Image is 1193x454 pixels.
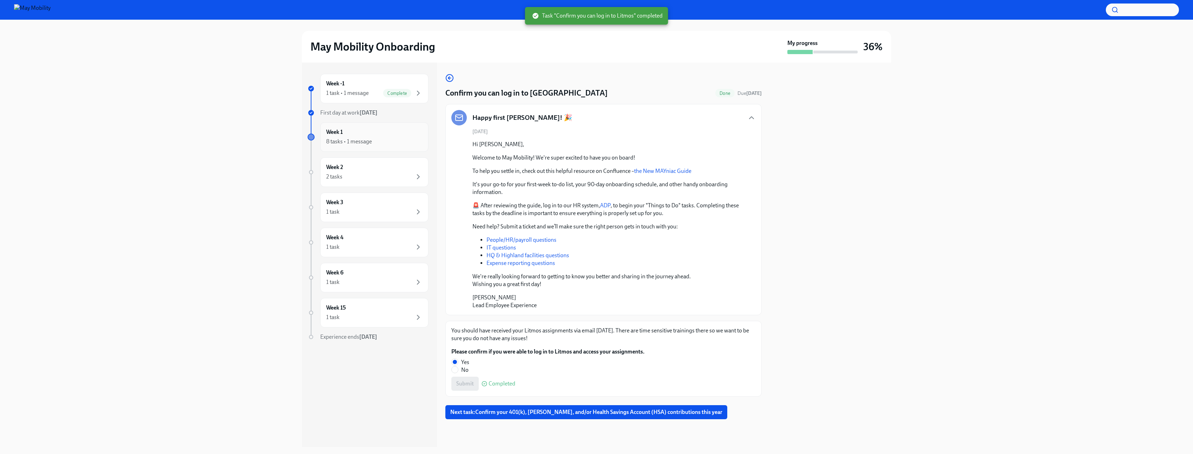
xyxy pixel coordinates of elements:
h4: Confirm you can log in to [GEOGRAPHIC_DATA] [445,88,608,98]
a: Week 18 tasks • 1 message [308,122,428,152]
p: [PERSON_NAME] Lead Employee Experience [472,294,744,309]
span: Yes [461,358,469,366]
a: People/HR/payroll questions [486,236,556,243]
strong: [DATE] [746,90,762,96]
h6: Week 3 [326,199,343,206]
a: HQ & Highland facilities questions [486,252,569,259]
div: 1 task [326,278,340,286]
span: [DATE] [472,128,488,135]
div: 1 task [326,313,340,321]
span: Complete [383,91,411,96]
a: ADP [600,202,611,209]
label: Please confirm if you were able to log in to Litmos and access your assignments. [451,348,645,356]
h6: Week 15 [326,304,346,312]
span: Completed [489,381,515,387]
span: Next task : Confirm your 401(k), [PERSON_NAME], and/or Health Savings Account (HSA) contributions... [450,409,722,416]
h6: Week -1 [326,80,344,87]
a: Week 61 task [308,263,428,292]
strong: [DATE] [359,333,377,340]
h2: May Mobility Onboarding [310,40,435,54]
a: Week 31 task [308,193,428,222]
p: Hi [PERSON_NAME], [472,141,635,148]
p: It's your go-to for your first-week to-do list, your 90-day onboarding schedule, and other handy ... [472,181,744,196]
span: First day at work [320,109,378,116]
a: Expense reporting questions [486,260,555,266]
p: Need help? Submit a ticket and we’ll make sure the right person gets in touch with you: [472,223,744,231]
a: Week 151 task [308,298,428,327]
div: 1 task • 1 message [326,89,369,97]
span: Done [715,91,735,96]
p: Welcome to May Mobility! We're super excited to have you on board! [472,154,635,162]
span: August 12th, 2025 09:00 [737,90,762,97]
a: Week 22 tasks [308,157,428,187]
p: You should have received your Litmos assignments via email [DATE]. There are time sensitive train... [451,327,756,342]
span: Experience ends [320,333,377,340]
p: 🚨 After reviewing the guide, log in to our HR system, , to begin your "Things to Do" tasks. Compl... [472,202,744,217]
p: To help you settle in, check out this helpful resource on Confluence – [472,167,691,175]
a: the New MAYniac Guide [634,168,691,174]
h5: Happy first [PERSON_NAME]! 🎉 [472,113,572,122]
img: May Mobility [14,4,51,15]
div: 8 tasks • 1 message [326,138,372,145]
button: Next task:Confirm your 401(k), [PERSON_NAME], and/or Health Savings Account (HSA) contributions t... [445,405,727,419]
a: First day at work[DATE] [308,109,428,117]
h6: Week 4 [326,234,343,241]
div: 1 task [326,208,340,216]
h6: Week 2 [326,163,343,171]
div: 1 task [326,243,340,251]
a: Week 41 task [308,228,428,257]
span: No [461,366,469,374]
a: IT questions [486,244,516,251]
span: Task "Confirm you can log in to Litmos" completed [532,12,663,20]
p: We're really looking forward to getting to know you better and sharing in the journey ahead. Wish... [472,273,744,288]
strong: My progress [787,39,818,47]
h6: Week 6 [326,269,343,277]
h3: 36% [863,40,883,53]
strong: [DATE] [360,109,378,116]
div: 2 tasks [326,173,342,181]
a: Week -11 task • 1 messageComplete [308,74,428,103]
h6: Week 1 [326,128,343,136]
span: Due [737,90,762,96]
